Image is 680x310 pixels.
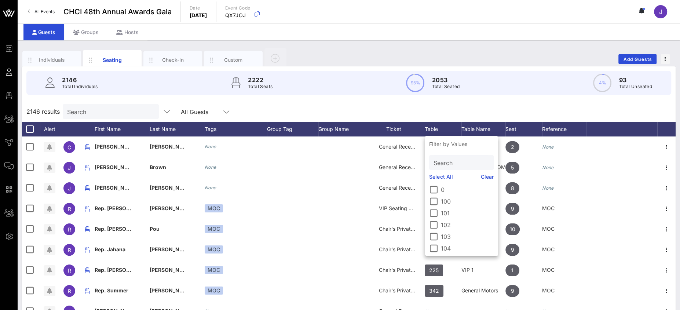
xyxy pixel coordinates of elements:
a: All Events [23,6,59,18]
p: QX7JOJ [225,12,251,19]
span: [PERSON_NAME] [150,143,193,150]
div: Table Name [461,122,505,136]
div: MOC [205,204,223,212]
span: General Reception [379,185,423,191]
span: Chair's Private Reception [379,267,439,273]
i: None [205,144,216,149]
span: R [68,288,71,294]
button: Add Guests [618,54,657,64]
div: J [654,5,667,18]
i: None [542,165,554,170]
p: Total Seats [248,83,273,90]
span: 9 [511,203,514,215]
span: Chair's Private Reception [379,287,439,293]
span: Rep. [PERSON_NAME] [95,205,150,211]
div: Table [425,122,461,136]
div: Seating [96,56,129,64]
p: 2053 [432,76,460,84]
i: None [205,185,216,190]
div: Group Tag [267,122,318,136]
span: 10 [510,223,515,235]
p: Filter by Values [425,136,498,152]
label: 102 [441,221,494,229]
span: Pou [150,226,160,232]
span: 9 [511,285,514,297]
span: [PERSON_NAME] [95,143,138,150]
span: Chair's Private Reception [379,246,439,252]
div: Hosts [107,24,147,40]
label: 100 [441,198,494,205]
label: 104 [441,245,494,252]
div: General Motors [461,280,505,301]
a: Clear [481,173,494,181]
i: None [205,164,216,170]
span: 1 [511,265,513,276]
span: R [68,267,71,274]
div: Last Name [150,122,205,136]
span: VIP Seating & Chair's Private Reception [379,205,474,211]
span: 9 [511,244,514,256]
span: CHCI 48th Annual Awards Gala [63,6,172,17]
span: MOC [542,267,555,273]
span: General Reception [379,143,423,150]
div: VIP 1 [461,260,505,280]
span: All Events [34,9,55,14]
span: J [68,185,71,192]
span: J [68,165,71,171]
span: R [68,226,71,233]
span: Brown [150,164,166,170]
label: 103 [441,233,494,240]
div: Groups [64,24,107,40]
i: None [542,144,554,150]
p: 2146 [62,76,98,84]
div: Alert [40,122,59,136]
div: Group Name [318,122,370,136]
div: MOC [205,287,223,295]
div: MOC [205,225,223,233]
div: All Guests [176,104,235,119]
div: MOC [205,266,223,274]
span: Rep. [PERSON_NAME] [95,267,150,273]
div: Custom [217,56,250,63]
div: Ticket [370,122,425,136]
span: MOC [542,246,555,252]
p: Total Individuals [62,83,98,90]
span: MOC [542,205,555,211]
span: [PERSON_NAME] [150,205,193,211]
span: 2146 results [26,107,60,116]
span: R [68,206,71,212]
label: 0 [441,186,494,193]
div: Reference [542,122,586,136]
span: Rep. Summer [95,287,128,293]
div: Tags [205,122,267,136]
span: MOC [542,226,555,232]
div: All Guests [181,109,208,115]
p: 93 [619,76,652,84]
i: None [542,185,554,191]
span: MOC [542,287,555,293]
div: Individuals [36,56,68,63]
p: Date [190,4,207,12]
div: Seat [505,122,542,136]
p: Total Unseated [619,83,652,90]
div: First Name [95,122,150,136]
span: [PERSON_NAME] [150,287,193,293]
span: Chair's Private Reception [379,226,439,232]
p: Total Seated [432,83,460,90]
div: Check-In [157,56,189,63]
p: Event Code [225,4,251,12]
label: 101 [441,209,494,217]
span: Add Guests [623,56,652,62]
span: 225 [429,265,439,276]
span: R [68,247,71,253]
span: [PERSON_NAME] [95,164,138,170]
span: J [659,8,662,15]
span: [PERSON_NAME] [150,185,193,191]
p: 2222 [248,76,273,84]
span: Rep. [PERSON_NAME] [95,226,150,232]
span: C [67,144,71,150]
span: [PERSON_NAME] [150,267,193,273]
span: 8 [511,182,514,194]
span: General Reception [379,164,423,170]
span: Rep. Jahana [95,246,125,252]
